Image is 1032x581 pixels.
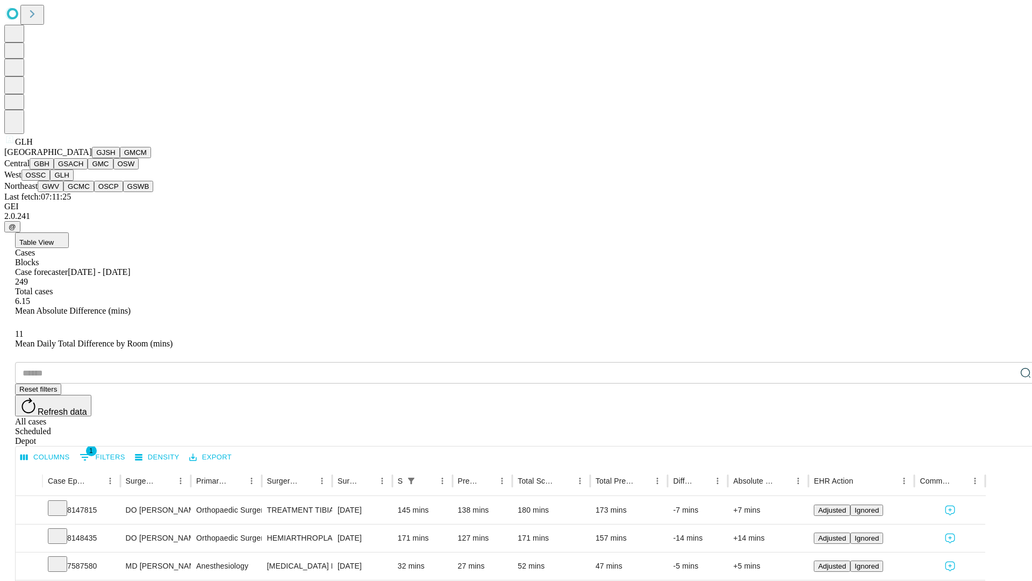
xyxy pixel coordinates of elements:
button: Adjusted [814,505,850,516]
button: Ignored [850,533,883,544]
div: 8148435 [48,525,115,552]
div: -5 mins [673,552,722,580]
div: 2.0.241 [4,211,1028,221]
span: GLH [15,137,33,146]
div: +5 mins [733,552,803,580]
div: -14 mins [673,525,722,552]
span: Refresh data [38,407,87,416]
button: GSACH [54,158,88,169]
span: [DATE] - [DATE] [68,267,130,277]
button: Adjusted [814,533,850,544]
div: Difference [673,477,694,485]
button: OSSC [21,169,51,181]
button: Sort [479,473,494,488]
button: Sort [88,473,103,488]
div: -7 mins [673,497,722,524]
div: Comments [920,477,951,485]
div: 52 mins [518,552,585,580]
span: Northeast [4,181,38,190]
button: Menu [650,473,665,488]
button: Menu [572,473,587,488]
div: Total Scheduled Duration [518,477,556,485]
button: Sort [557,473,572,488]
div: [MEDICAL_DATA] FLEXIBLE PROXIMAL DIAGNOSTIC [267,552,327,580]
button: OSCP [94,181,123,192]
div: +14 mins [733,525,803,552]
div: +7 mins [733,497,803,524]
button: Sort [158,473,173,488]
div: EHR Action [814,477,853,485]
div: 32 mins [398,552,447,580]
button: Select columns [18,449,73,466]
div: [DATE] [338,525,387,552]
button: GBH [30,158,54,169]
div: Anesthesiology [196,552,256,580]
span: Case forecaster [15,267,68,277]
button: Sort [695,473,710,488]
button: Export [187,449,234,466]
button: Sort [776,473,791,488]
button: Sort [635,473,650,488]
button: Sort [420,473,435,488]
button: GJSH [92,147,120,158]
div: 138 mins [458,497,507,524]
span: Ignored [855,506,879,514]
button: GWV [38,181,63,192]
span: West [4,170,21,179]
button: GLH [50,169,73,181]
div: Predicted In Room Duration [458,477,479,485]
div: Surgery Date [338,477,359,485]
div: [DATE] [338,497,387,524]
span: [GEOGRAPHIC_DATA] [4,147,92,157]
button: Ignored [850,505,883,516]
div: Orthopaedic Surgery [196,497,256,524]
span: 1 [86,445,97,456]
div: Primary Service [196,477,227,485]
button: GCMC [63,181,94,192]
div: Surgeon Name [126,477,157,485]
div: 157 mins [596,525,663,552]
div: 171 mins [518,525,585,552]
button: Menu [494,473,510,488]
span: 249 [15,277,28,286]
div: 8147815 [48,497,115,524]
span: 6.15 [15,296,30,306]
div: 7587580 [48,552,115,580]
button: Density [132,449,182,466]
span: Ignored [855,562,879,570]
span: Adjusted [818,562,846,570]
div: 173 mins [596,497,663,524]
button: Menu [173,473,188,488]
button: Menu [710,473,725,488]
div: 47 mins [596,552,663,580]
button: Refresh data [15,395,91,416]
span: Adjusted [818,534,846,542]
button: GSWB [123,181,154,192]
div: 1 active filter [404,473,419,488]
span: Table View [19,238,54,246]
div: 171 mins [398,525,447,552]
button: GMCM [120,147,151,158]
button: Sort [360,473,375,488]
div: Total Predicted Duration [596,477,634,485]
div: 27 mins [458,552,507,580]
div: Absolute Difference [733,477,775,485]
button: Expand [21,557,37,576]
button: Sort [952,473,967,488]
span: Mean Absolute Difference (mins) [15,306,131,315]
button: Show filters [77,449,128,466]
button: Menu [375,473,390,488]
span: 11 [15,329,23,338]
div: 145 mins [398,497,447,524]
div: TREATMENT TIBIAL FRACTURE BY INTRAMEDULLARY IMPLANT [267,497,327,524]
span: Central [4,159,30,168]
span: Adjusted [818,506,846,514]
div: Case Epic Id [48,477,87,485]
div: DO [PERSON_NAME] [PERSON_NAME] Do [126,497,185,524]
button: Expand [21,529,37,548]
button: @ [4,221,20,232]
div: 180 mins [518,497,585,524]
button: Sort [229,473,244,488]
button: Adjusted [814,561,850,572]
span: Total cases [15,287,53,296]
